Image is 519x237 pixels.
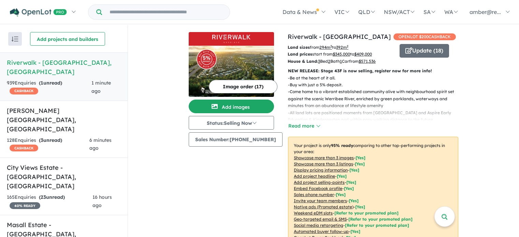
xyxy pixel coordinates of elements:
[103,5,228,19] input: Try estate name, suburb, builder or developer
[355,204,365,209] span: [Yes]
[470,9,501,15] span: amber@re...
[336,45,348,50] u: 392 m
[288,45,310,50] b: Land sizes
[294,180,345,185] u: Add project selling-points
[10,202,40,209] span: 40 % READY
[294,186,342,191] u: Embed Facebook profile
[288,75,464,82] p: - Be at the heart of it all.
[328,59,330,64] u: 2
[294,198,347,203] u: Invite your team members
[294,229,349,234] u: Automated buyer follow-up
[209,80,277,93] button: Image order (17)
[393,33,456,40] span: OPENLOT $ 200 CASHBACK
[350,229,360,234] span: [Yes]
[41,80,43,86] span: 1
[7,79,91,95] div: 939 Enquir ies
[337,174,347,179] span: [ Yes ]
[288,88,464,109] p: - Come home to a vibrant established community alive with neighbourhood spirit set against the sc...
[294,161,353,166] u: Showcase more than 3 listings
[350,51,372,57] span: to
[10,88,38,94] span: CASHBACK
[288,122,320,130] button: Read more
[41,137,43,143] span: 3
[344,186,354,191] span: [ Yes ]
[334,210,399,216] span: [Refer to your promoted plan]
[347,44,348,48] sup: 2
[39,137,62,143] strong: ( unread)
[191,35,271,43] img: Riverwalk - Werribee Logo
[294,210,333,216] u: Weekend eDM slots
[41,194,46,200] span: 23
[189,100,274,113] button: Add images
[349,198,359,203] span: [ Yes ]
[330,44,332,48] sup: 2
[348,217,413,222] span: [Refer to your promoted plan]
[7,106,121,134] h5: [PERSON_NAME][GEOGRAPHIC_DATA] , [GEOGRAPHIC_DATA]
[91,80,111,94] span: 1 minute ago
[294,223,343,228] u: Social media retargeting
[288,33,391,41] a: Riverwalk - [GEOGRAPHIC_DATA]
[356,155,365,160] span: [ Yes ]
[288,58,394,65] p: Bed Bath Car from
[10,8,67,17] img: Openlot PRO Logo White
[288,44,394,51] p: from
[333,51,350,57] u: $ 345,000
[189,132,283,147] button: Sales Number:[PHONE_NUMBER]
[288,82,464,88] p: - Buy with just a 5% deposit.
[288,59,318,64] b: House & Land:
[345,223,409,228] span: [Refer to your promoted plan]
[7,136,89,153] div: 128 Enquir ies
[10,145,38,151] span: CASHBACK
[189,32,274,97] a: Riverwalk - Werribee LogoRiverwalk - Werribee
[189,116,274,130] button: Status:Selling Now
[294,217,347,222] u: Geo-targeted email & SMS
[89,137,112,151] span: 6 minutes ago
[39,194,65,200] strong: ( unread)
[294,192,334,197] u: Sales phone number
[7,193,92,210] div: 165 Enquir ies
[288,68,458,74] p: NEW RELEASE: Stage 43F is now selling, register now for more info!
[319,45,332,50] u: 294 m
[355,161,365,166] span: [ Yes ]
[288,109,464,130] p: - All land lots are positioned moments from [GEOGRAPHIC_DATA] and Aspire Early Education & Kinder...
[30,32,105,46] button: Add projects and builders
[331,143,353,148] b: 95 % ready
[288,51,312,57] b: Land prices
[400,44,449,58] button: Update (18)
[346,180,356,185] span: [ Yes ]
[354,51,372,57] u: $ 409,000
[288,51,394,58] p: start from
[7,163,121,191] h5: City Views Estate - [GEOGRAPHIC_DATA] , [GEOGRAPHIC_DATA]
[349,167,359,173] span: [ Yes ]
[332,45,348,50] span: to
[294,204,354,209] u: Native ads (Promoted estate)
[7,58,121,76] h5: Riverwalk - [GEOGRAPHIC_DATA] , [GEOGRAPHIC_DATA]
[340,59,342,64] u: 1
[12,36,18,42] img: sort.svg
[318,59,320,64] u: 3
[189,46,274,97] img: Riverwalk - Werribee
[92,194,112,208] span: 16 hours ago
[336,192,346,197] span: [ Yes ]
[294,155,354,160] u: Showcase more than 3 images
[359,59,376,64] u: $ 571,536
[294,167,348,173] u: Display pricing information
[39,80,62,86] strong: ( unread)
[294,174,335,179] u: Add project headline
